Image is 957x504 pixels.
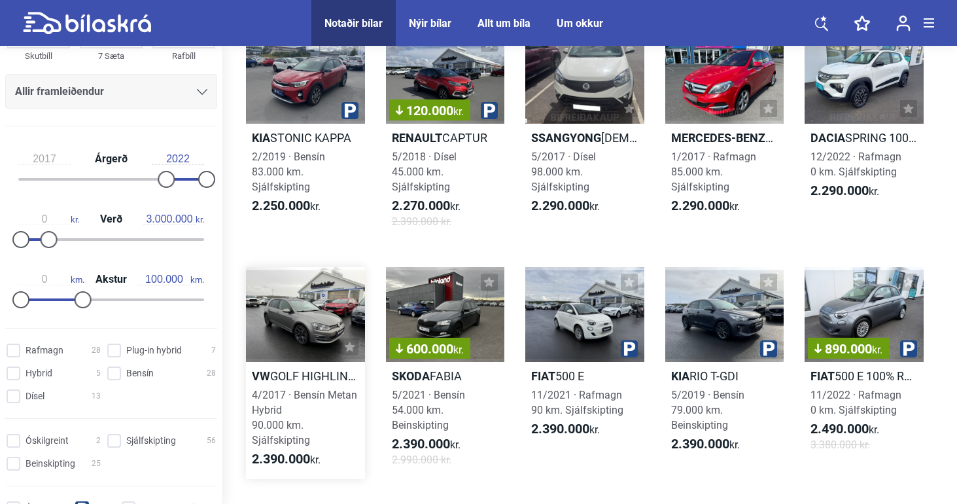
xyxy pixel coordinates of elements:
img: parking.png [341,102,358,119]
b: 2.390.000 [392,436,450,452]
h2: STONIC KAPPA [246,130,365,145]
b: 2.290.000 [531,198,589,213]
span: 7 [211,344,216,357]
a: Um okkur [557,17,603,29]
h2: RIO T-GDI [665,369,784,384]
b: 2.390.000 [671,436,729,452]
div: Skutbíll [7,48,70,63]
span: kr. [18,213,79,225]
a: Fiat500 E11/2021 · Rafmagn90 km. Sjálfskipting2.390.000kr. [525,267,644,479]
span: 4/2017 · Bensín Metan Hybrid 90.000 km. Sjálfskipting [252,389,357,446]
a: VWGOLF HIGHLINE GLERÞAK METAN4/2017 · Bensín Metan Hybrid90.000 km. Sjálfskipting2.390.000kr. [246,267,365,479]
span: 28 [207,367,216,380]
span: kr. [531,198,600,214]
div: Rafbíll [152,48,215,63]
span: Beinskipting [26,457,75,471]
span: kr. [453,105,464,118]
b: Mercedes-Benz [671,131,773,145]
span: Árgerð [92,154,131,164]
a: KiaSTONIC KAPPA2/2019 · Bensín83.000 km. Sjálfskipting2.250.000kr. [246,28,365,240]
span: kr. [810,183,879,199]
div: 7 Sæta [80,48,143,63]
span: 3.380.000 kr. [810,437,870,452]
h2: SPRING 100% RAFMAGN 230 KM DRÆGNI [805,130,924,145]
span: 120.000 [396,104,464,117]
a: 890.000kr.Fiat500 E 100% RAFMAGN11/2022 · Rafmagn0 km. Sjálfskipting2.490.000kr.3.380.000 kr. [805,267,924,479]
a: 120.000kr.RenaultCAPTUR5/2018 · Dísel45.000 km. Sjálfskipting2.270.000kr.2.390.000 kr. [386,28,505,240]
span: 11/2021 · Rafmagn 90 km. Sjálfskipting [531,389,623,416]
span: km. [138,274,204,285]
b: Kia [252,131,270,145]
span: kr. [392,198,461,214]
span: 2.990.000 kr. [392,452,451,467]
h2: [DEMOGRAPHIC_DATA] [525,130,644,145]
img: user-login.svg [896,15,911,31]
a: KiaRIO T-GDI5/2019 · Bensín79.000 km. Beinskipting2.390.000kr. [665,267,784,479]
h2: GOLF HIGHLINE GLERÞAK METAN [246,369,365,384]
span: Akstur [92,274,130,285]
span: 11/2022 · Rafmagn 0 km. Sjálfskipting [810,389,901,416]
span: kr. [453,344,464,356]
img: parking.png [621,340,638,357]
span: kr. [671,198,740,214]
a: Allt um bíla [478,17,531,29]
span: 890.000 [814,342,882,355]
span: 5/2019 · Bensín 79.000 km. Beinskipting [671,389,744,431]
span: Sjálfskipting [126,434,176,448]
span: kr. [872,344,882,356]
span: Óskilgreint [26,434,69,448]
b: 2.270.000 [392,198,450,213]
a: Notaðir bílar [324,17,383,29]
b: 2.290.000 [671,198,729,213]
b: Renault [392,131,442,145]
span: 5/2017 · Dísel 98.000 km. Sjálfskipting [531,151,596,193]
span: kr. [810,422,879,437]
span: 1/2017 · Rafmagn 85.000 km. Sjálfskipting [671,151,756,193]
span: km. [18,274,84,285]
a: 600.000kr.SkodaFABIA5/2021 · Bensín54.000 km. Beinskipting2.390.000kr.2.990.000 kr. [386,267,505,479]
h2: 500 E 100% RAFMAGN [805,369,924,384]
a: Ssangyong[DEMOGRAPHIC_DATA]5/2017 · Dísel98.000 km. Sjálfskipting2.290.000kr. [525,28,644,240]
span: 2/2019 · Bensín 83.000 km. Sjálfskipting [252,151,325,193]
b: 2.390.000 [531,421,589,437]
h2: B 250 E [665,130,784,145]
span: 12/2022 · Rafmagn 0 km. Sjálfskipting [810,151,901,178]
span: kr. [143,213,204,225]
b: Fiat [531,369,555,383]
h2: 500 E [525,369,644,384]
b: Skoda [392,369,430,383]
span: 2.390.000 kr. [392,214,451,229]
span: 600.000 [396,342,464,355]
b: 2.490.000 [810,421,869,437]
span: 5/2021 · Bensín 54.000 km. Beinskipting [392,389,465,431]
h2: CAPTUR [386,130,505,145]
h2: FABIA [386,369,505,384]
b: Kia [671,369,689,383]
span: 13 [92,389,101,403]
b: Fiat [810,369,835,383]
span: 28 [92,344,101,357]
span: 56 [207,434,216,448]
span: Allir framleiðendur [15,82,104,101]
a: Nýir bílar [409,17,451,29]
span: kr. [671,437,740,452]
b: VW [252,369,270,383]
span: kr. [392,437,461,452]
span: 5 [96,367,101,380]
span: Bensín [126,367,154,380]
a: Mercedes-BenzB 250 E1/2017 · Rafmagn85.000 km. Sjálfskipting2.290.000kr. [665,28,784,240]
b: Dacia [810,131,845,145]
a: DaciaSPRING 100% RAFMAGN 230 KM DRÆGNI12/2022 · Rafmagn0 km. Sjálfskipting2.290.000kr. [805,28,924,240]
span: Plug-in hybrid [126,344,182,357]
img: parking.png [481,102,498,119]
img: parking.png [900,340,917,357]
span: kr. [252,198,321,214]
span: 5/2018 · Dísel 45.000 km. Sjálfskipting [392,151,457,193]
span: 2 [96,434,101,448]
span: Dísel [26,389,44,403]
span: Hybrid [26,367,52,380]
span: kr. [531,422,600,437]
